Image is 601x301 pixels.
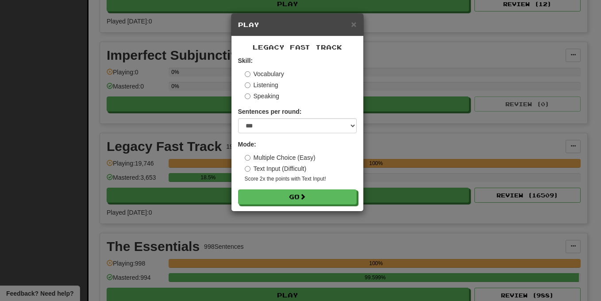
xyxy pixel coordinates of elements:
[238,107,302,116] label: Sentences per round:
[245,69,284,78] label: Vocabulary
[245,82,250,88] input: Listening
[245,92,279,100] label: Speaking
[245,93,250,99] input: Speaking
[245,175,357,183] small: Score 2x the points with Text Input !
[245,71,250,77] input: Vocabulary
[245,166,250,172] input: Text Input (Difficult)
[351,19,356,29] button: Close
[245,153,316,162] label: Multiple Choice (Easy)
[238,141,256,148] strong: Mode:
[245,164,307,173] label: Text Input (Difficult)
[238,189,357,205] button: Go
[245,155,250,161] input: Multiple Choice (Easy)
[253,43,342,51] span: Legacy Fast Track
[245,81,278,89] label: Listening
[238,57,253,64] strong: Skill:
[351,19,356,29] span: ×
[238,20,357,29] h5: Play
